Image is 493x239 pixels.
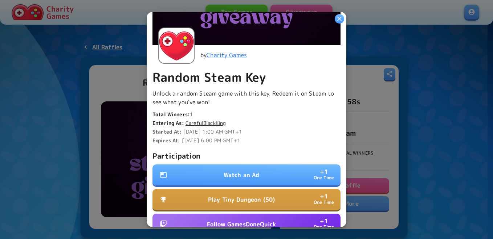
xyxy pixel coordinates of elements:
p: One Time [314,175,334,181]
p: One Time [314,199,334,206]
p: Participation [152,150,341,162]
p: [DATE] 1:00 AM GMT+1 [152,128,341,135]
span: Unlock a random Steam game with this key. Redeem it on Steam to see what you've won! [152,89,334,106]
b: Started At: [152,128,182,135]
p: + 1 [320,169,328,175]
p: Random Steam Key [152,70,341,85]
a: CarefulBlackKing [186,119,226,127]
p: 1 [152,111,341,118]
p: [DATE] 6:00 PM GMT+1 [152,137,341,144]
button: Watch an Ad+1One Time [152,164,341,185]
img: Charity Games [159,28,194,63]
p: Watch an Ad [224,171,260,179]
p: Play Tiny Dungeon (50) [208,195,275,204]
a: Charity Games [207,51,247,59]
b: Entering As: [152,119,184,126]
button: Follow GamesDoneQuick+1One Time [152,214,341,235]
p: + 1 [320,218,328,224]
b: Total Winners: [152,111,190,118]
b: Expires At: [152,137,180,144]
p: by [200,51,247,59]
p: + 1 [320,193,328,199]
p: Follow GamesDoneQuick [207,220,276,228]
p: One Time [314,224,334,231]
button: Play Tiny Dungeon (50)+1One Time [152,189,341,210]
